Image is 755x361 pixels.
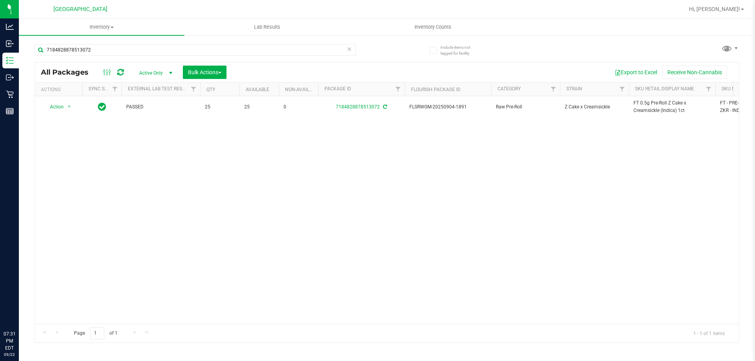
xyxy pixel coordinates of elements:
[188,69,221,75] span: Bulk Actions
[633,99,711,114] span: FT 0.5g Pre-Roll Z Cake x Creamsickle (Indica) 1ct
[126,103,195,111] span: PASSED
[67,327,124,339] span: Page of 1
[336,104,380,110] a: 7184828878513072
[346,44,352,54] span: Clear
[183,66,226,79] button: Bulk Actions
[64,101,74,112] span: select
[496,103,555,111] span: Raw Pre-Roll
[8,298,31,322] iframe: Resource center
[284,103,313,111] span: 0
[41,68,96,77] span: All Packages
[19,19,184,35] a: Inventory
[184,19,350,35] a: Lab Results
[687,327,731,339] span: 1 - 1 of 1 items
[702,82,715,96] a: Filter
[610,66,662,79] button: Export to Excel
[6,57,14,64] inline-svg: Inventory
[404,24,462,31] span: Inventory Counts
[43,101,64,112] span: Action
[90,327,104,339] input: 1
[411,87,460,92] a: Flourish Package ID
[109,82,122,96] a: Filter
[41,87,79,92] div: Actions
[53,6,107,13] span: [GEOGRAPHIC_DATA]
[206,87,215,92] a: Qty
[6,90,14,98] inline-svg: Retail
[350,19,516,35] a: Inventory Counts
[635,86,694,92] a: Sku Retail Display Name
[244,103,274,111] span: 25
[98,101,106,112] span: In Sync
[6,40,14,48] inline-svg: Inbound
[616,82,629,96] a: Filter
[324,86,351,92] a: Package ID
[409,103,486,111] span: FLSRWGM-20250904-1891
[547,82,560,96] a: Filter
[4,352,15,357] p: 09/22
[205,103,235,111] span: 25
[565,103,624,111] span: Z Cake x Creamsickle
[662,66,727,79] button: Receive Non-Cannabis
[4,330,15,352] p: 07:31 PM EDT
[6,107,14,115] inline-svg: Reports
[128,86,190,92] a: External Lab Test Result
[19,24,184,31] span: Inventory
[187,82,200,96] a: Filter
[35,44,356,56] input: Search Package ID, Item Name, SKU, Lot or Part Number...
[6,23,14,31] inline-svg: Analytics
[440,44,480,56] span: Include items not tagged for facility
[246,87,269,92] a: Available
[566,86,582,92] a: Strain
[243,24,291,31] span: Lab Results
[88,86,119,92] a: Sync Status
[6,73,14,81] inline-svg: Outbound
[285,87,320,92] a: Non-Available
[382,104,387,110] span: Sync from Compliance System
[689,6,740,12] span: Hi, [PERSON_NAME]!
[722,86,745,92] a: SKU Name
[392,82,405,96] a: Filter
[497,86,521,92] a: Category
